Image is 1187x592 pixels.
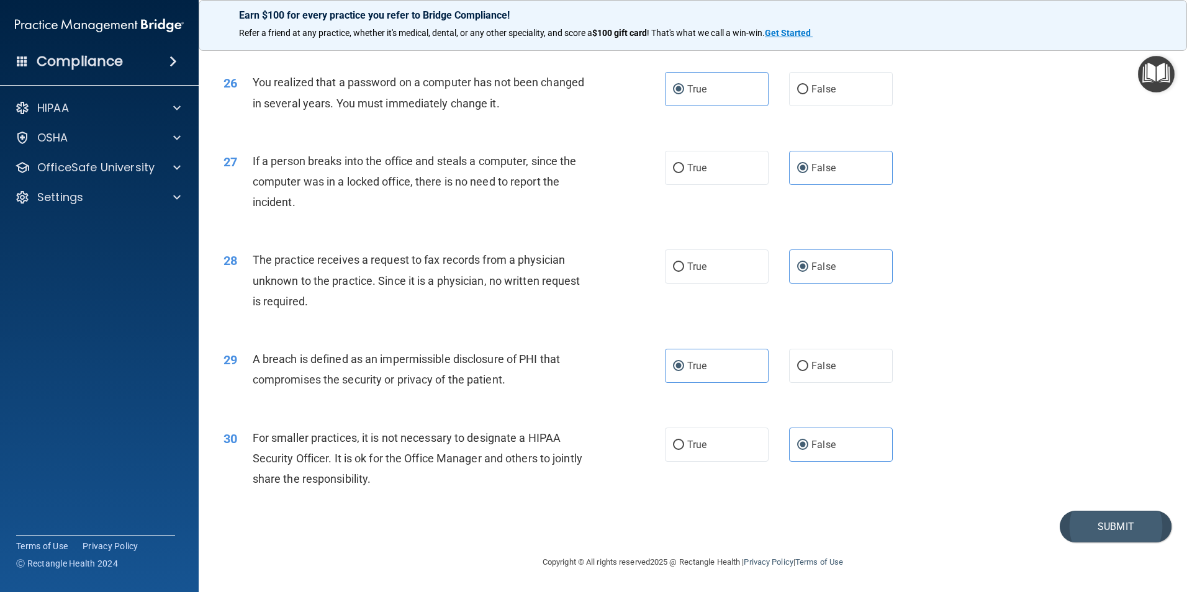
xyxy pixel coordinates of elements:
[687,83,706,95] span: True
[239,9,1147,21] p: Earn $100 for every practice you refer to Bridge Compliance!
[253,352,560,386] span: A breach is defined as an impermissible disclosure of PHI that compromises the security or privac...
[592,28,647,38] strong: $100 gift card
[765,28,813,38] a: Get Started
[15,101,181,115] a: HIPAA
[37,53,123,70] h4: Compliance
[15,13,184,38] img: PMB logo
[239,28,592,38] span: Refer a friend at any practice, whether it's medical, dental, or any other speciality, and score a
[37,160,155,175] p: OfficeSafe University
[16,540,68,552] a: Terms of Use
[223,76,237,91] span: 26
[811,360,836,372] span: False
[797,441,808,450] input: False
[253,253,580,307] span: The practice receives a request to fax records from a physician unknown to the practice. Since it...
[15,190,181,205] a: Settings
[223,352,237,367] span: 29
[811,83,836,95] span: False
[223,431,237,446] span: 30
[223,155,237,169] span: 27
[37,101,69,115] p: HIPAA
[253,431,582,485] span: For smaller practices, it is not necessary to designate a HIPAA Security Officer. It is ok for th...
[253,76,584,109] span: You realized that a password on a computer has not been changed in several years. You must immedi...
[687,261,706,272] span: True
[83,540,138,552] a: Privacy Policy
[37,130,68,145] p: OSHA
[253,155,577,209] span: If a person breaks into the office and steals a computer, since the computer was in a locked offi...
[765,28,811,38] strong: Get Started
[647,28,765,38] span: ! That's what we call a win-win.
[811,162,836,174] span: False
[673,362,684,371] input: True
[1060,511,1171,542] button: Submit
[797,262,808,272] input: False
[687,439,706,451] span: True
[16,557,118,570] span: Ⓒ Rectangle Health 2024
[797,164,808,173] input: False
[37,190,83,205] p: Settings
[795,557,843,567] a: Terms of Use
[223,253,237,268] span: 28
[673,262,684,272] input: True
[15,160,181,175] a: OfficeSafe University
[673,164,684,173] input: True
[1138,56,1175,92] button: Open Resource Center
[673,85,684,94] input: True
[15,130,181,145] a: OSHA
[811,261,836,272] span: False
[744,557,793,567] a: Privacy Policy
[811,439,836,451] span: False
[797,362,808,371] input: False
[466,542,919,582] div: Copyright © All rights reserved 2025 @ Rectangle Health | |
[687,162,706,174] span: True
[687,360,706,372] span: True
[673,441,684,450] input: True
[797,85,808,94] input: False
